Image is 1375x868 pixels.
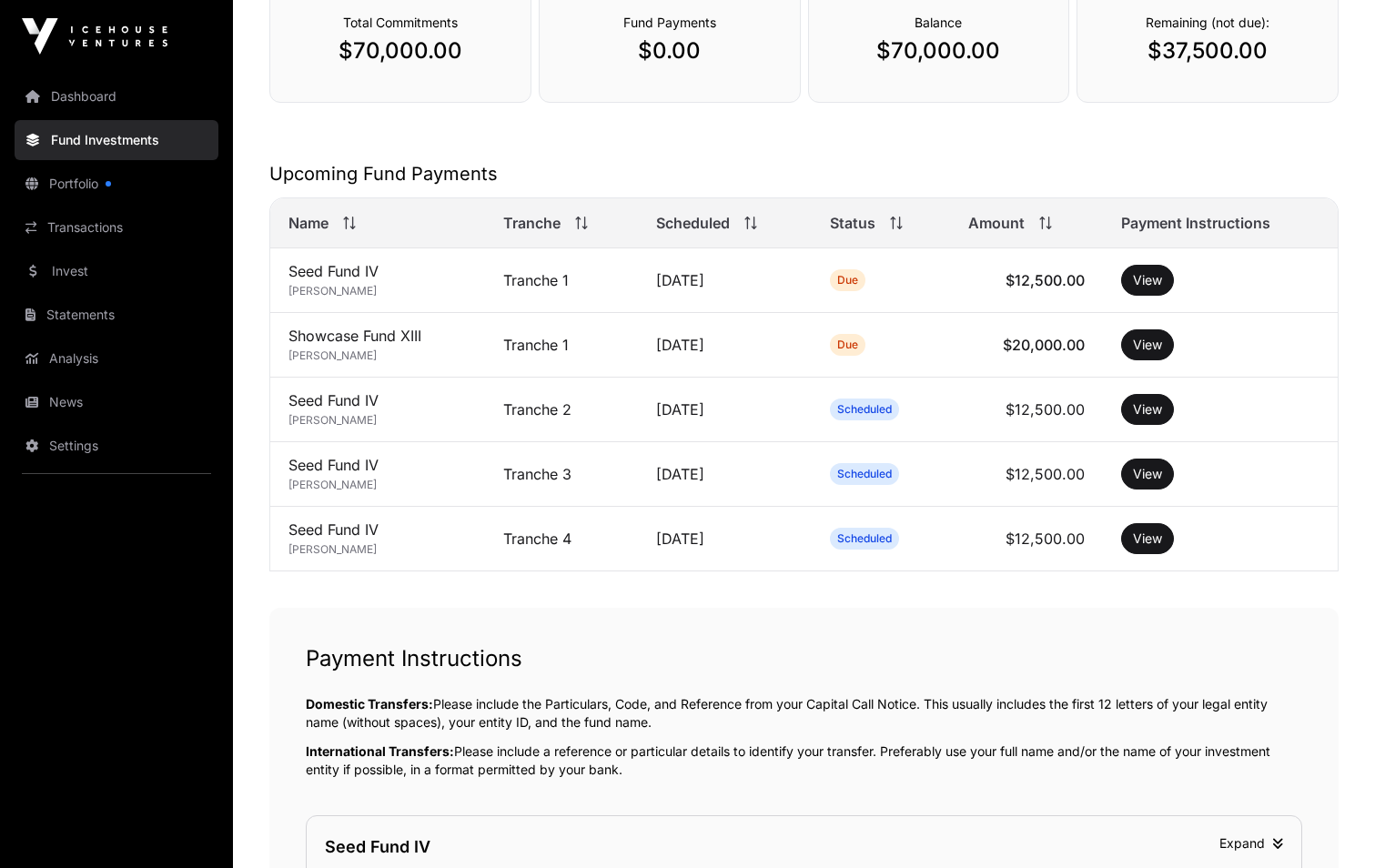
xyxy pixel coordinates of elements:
span: Total Commitments [343,15,458,30]
p: $0.00 [576,36,763,66]
td: Tranche 4 [485,507,638,571]
span: $12,500.00 [1006,530,1085,548]
span: Scheduled [837,467,892,481]
p: Please include the Particulars, Code, and Reference from your Capital Call Notice. This usually i... [306,695,1302,732]
td: Seed Fund IV [270,248,485,313]
td: Seed Fund IV [270,378,485,442]
h1: Payment Instructions [306,644,1302,673]
span: Scheduled [837,402,892,417]
td: [DATE] [638,442,812,507]
a: Dashboard [15,76,218,116]
div: Seed Fund IV [325,834,430,860]
td: Tranche 2 [485,378,638,442]
span: Tranche [503,212,561,234]
button: View [1121,265,1174,296]
p: $37,500.00 [1114,36,1301,66]
td: Tranche 1 [485,248,638,313]
span: Status [830,212,875,234]
td: Tranche 3 [485,442,638,507]
button: View [1121,394,1174,425]
td: [DATE] [638,378,812,442]
span: [PERSON_NAME] [288,478,377,491]
p: Please include a reference or particular details to identify your transfer. Preferably use your f... [306,742,1302,779]
span: $12,500.00 [1006,271,1085,289]
span: Due [837,273,858,288]
td: [DATE] [638,248,812,313]
span: Due [837,338,858,352]
span: [PERSON_NAME] [288,348,377,362]
a: Analysis [15,338,218,378]
td: [DATE] [638,313,812,378]
img: Icehouse Ventures Logo [22,18,167,55]
span: $20,000.00 [1003,336,1085,354]
p: $70,000.00 [845,36,1033,66]
iframe: Chat Widget [1284,781,1375,868]
a: Statements [15,295,218,335]
span: Payment Instructions [1121,212,1270,234]
td: Seed Fund IV [270,442,485,507]
a: Transactions [15,207,218,247]
span: Amount [968,212,1025,234]
td: [DATE] [638,507,812,571]
span: Balance [915,15,962,30]
a: Settings [15,426,218,466]
a: Portfolio [15,164,218,204]
span: [PERSON_NAME] [288,542,377,556]
span: Scheduled [837,531,892,546]
span: Scheduled [656,212,730,234]
button: View [1121,523,1174,554]
span: Fund Payments [623,15,716,30]
span: Name [288,212,329,234]
button: View [1121,329,1174,360]
button: View [1121,459,1174,490]
span: Domestic Transfers: [306,696,433,712]
a: News [15,382,218,422]
td: Showcase Fund XIII [270,313,485,378]
span: Remaining (not due): [1146,15,1269,30]
span: [PERSON_NAME] [288,413,377,427]
p: $70,000.00 [307,36,494,66]
td: Tranche 1 [485,313,638,378]
span: International Transfers: [306,743,454,759]
span: $12,500.00 [1006,465,1085,483]
h2: Upcoming Fund Payments [269,161,1339,187]
td: Seed Fund IV [270,507,485,571]
span: Expand [1219,835,1283,851]
span: $12,500.00 [1006,400,1085,419]
span: [PERSON_NAME] [288,284,377,298]
a: Invest [15,251,218,291]
a: Fund Investments [15,120,218,160]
